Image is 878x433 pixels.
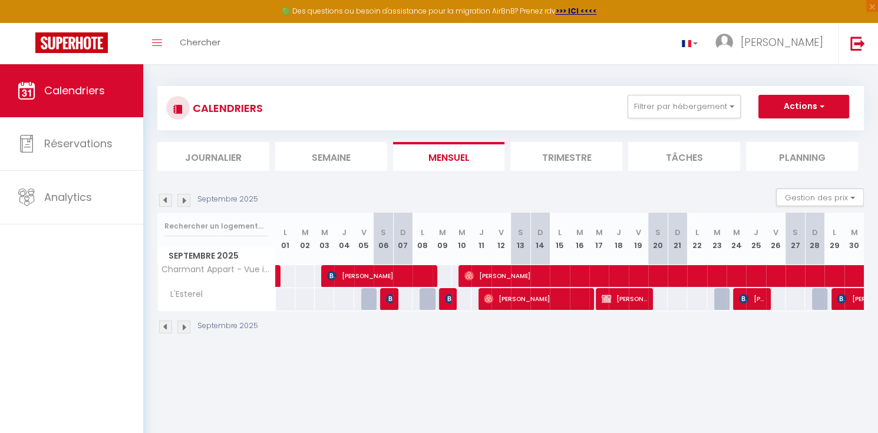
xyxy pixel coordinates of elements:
th: 01 [276,213,295,265]
th: 10 [452,213,471,265]
button: Gestion des prix [776,189,864,206]
a: ... [PERSON_NAME] [707,23,838,64]
button: Filtrer par hébergement [628,95,741,118]
th: 26 [766,213,785,265]
span: L'Esterel [160,288,206,301]
th: 16 [570,213,589,265]
span: [PERSON_NAME] [327,265,431,287]
span: Réservations [44,136,113,151]
th: 29 [824,213,844,265]
span: [PERSON_NAME] [741,35,823,49]
th: 23 [707,213,727,265]
th: 25 [746,213,765,265]
abbr: S [655,227,661,238]
abbr: D [675,227,681,238]
img: ... [715,34,733,51]
abbr: M [301,227,308,238]
li: Semaine [275,142,387,171]
img: logout [850,36,865,51]
abbr: M [713,227,720,238]
a: Chercher [171,23,229,64]
p: Septembre 2025 [197,320,258,332]
span: [PERSON_NAME] [484,287,587,310]
abbr: V [773,227,778,238]
abbr: L [421,227,424,238]
abbr: M [458,227,466,238]
span: [PERSON_NAME] [386,287,392,310]
th: 05 [354,213,374,265]
abbr: D [812,227,818,238]
th: 30 [844,213,864,265]
li: Planning [746,142,858,171]
abbr: L [833,227,836,238]
span: Charmant Appart - Vue imprenable sur le lac Léman [160,265,278,274]
abbr: J [479,227,484,238]
span: Chercher [180,36,220,48]
abbr: L [558,227,562,238]
abbr: M [576,227,583,238]
span: [PERSON_NAME] [445,287,451,310]
li: Tâches [628,142,740,171]
button: Actions [758,95,849,118]
abbr: M [733,227,740,238]
span: Calendriers [44,83,105,98]
abbr: S [793,227,798,238]
abbr: D [400,227,406,238]
th: 08 [412,213,432,265]
th: 19 [629,213,648,265]
abbr: M [851,227,858,238]
abbr: D [537,227,543,238]
th: 11 [471,213,491,265]
input: Rechercher un logement... [164,216,269,237]
abbr: J [754,227,758,238]
abbr: M [321,227,328,238]
abbr: J [342,227,346,238]
th: 24 [727,213,746,265]
th: 12 [491,213,511,265]
p: Septembre 2025 [197,194,258,205]
th: 06 [374,213,393,265]
th: 02 [295,213,315,265]
img: Super Booking [35,32,108,53]
span: Analytics [44,190,92,204]
li: Journalier [157,142,269,171]
th: 18 [609,213,628,265]
th: 21 [668,213,687,265]
th: 14 [530,213,550,265]
abbr: L [695,227,699,238]
th: 15 [550,213,569,265]
a: >>> ICI <<<< [556,6,597,16]
th: 04 [334,213,354,265]
span: Septembre 2025 [158,247,275,265]
abbr: J [616,227,621,238]
abbr: S [381,227,386,238]
li: Trimestre [510,142,622,171]
abbr: M [596,227,603,238]
abbr: V [361,227,367,238]
th: 20 [648,213,668,265]
abbr: S [518,227,523,238]
th: 28 [805,213,824,265]
span: [PERSON_NAME] [602,287,647,310]
abbr: M [438,227,445,238]
th: 03 [315,213,334,265]
abbr: V [636,227,641,238]
th: 13 [511,213,530,265]
th: 22 [687,213,707,265]
li: Mensuel [393,142,505,171]
abbr: L [283,227,287,238]
th: 09 [433,213,452,265]
h3: CALENDRIERS [190,95,263,121]
abbr: V [499,227,504,238]
th: 17 [589,213,609,265]
span: [PERSON_NAME] [739,287,765,310]
th: 07 [393,213,412,265]
th: 27 [785,213,805,265]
